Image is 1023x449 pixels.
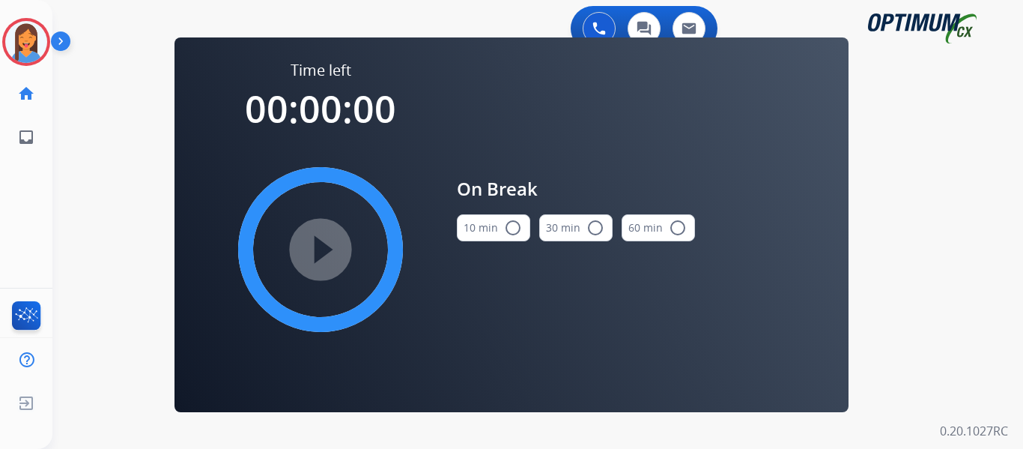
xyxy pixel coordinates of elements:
[17,128,35,146] mat-icon: inbox
[539,214,613,241] button: 30 min
[457,175,695,202] span: On Break
[17,85,35,103] mat-icon: home
[245,83,396,134] span: 00:00:00
[669,219,687,237] mat-icon: radio_button_unchecked
[457,214,530,241] button: 10 min
[940,422,1008,440] p: 0.20.1027RC
[504,219,522,237] mat-icon: radio_button_unchecked
[622,214,695,241] button: 60 min
[5,21,47,63] img: avatar
[586,219,604,237] mat-icon: radio_button_unchecked
[291,60,351,81] span: Time left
